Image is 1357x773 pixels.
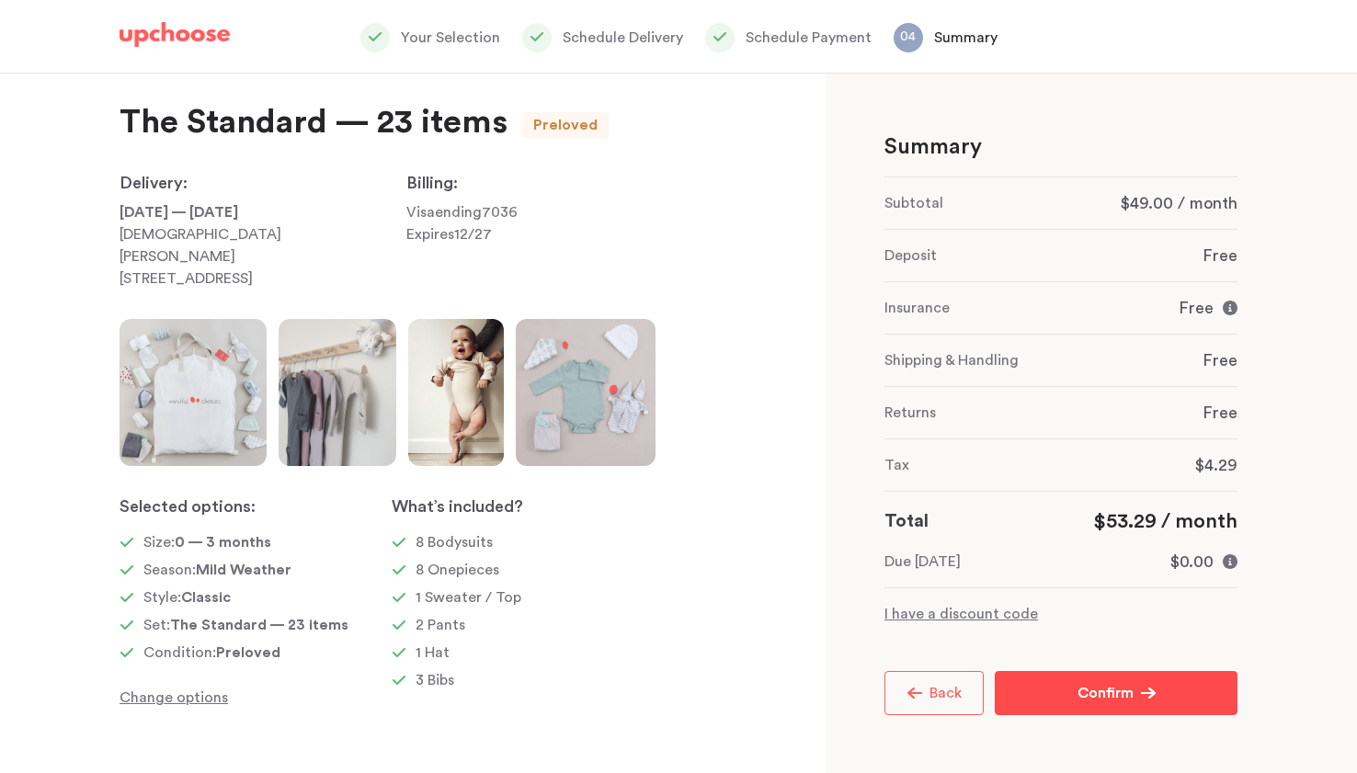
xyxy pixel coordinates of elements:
[143,586,231,608] p: Style:
[120,201,349,223] p: [DATE] — [DATE]
[406,201,664,223] p: Visa ending 7036
[563,27,683,49] p: Schedule Delivery
[884,349,1019,371] p: Shipping & Handling
[746,27,872,49] p: Schedule Payment
[175,535,271,550] span: 0 — 3 months
[143,642,280,664] p: Condition:
[416,586,521,608] p: 1 Sweater / Top
[120,22,230,48] img: UpChoose
[120,172,349,194] p: Delivery:
[995,671,1237,715] button: Confirm
[934,27,998,49] p: Summary
[1170,551,1214,573] p: $0.00
[884,454,909,476] p: Tax
[120,22,230,56] a: UpChoose
[884,551,961,573] p: Due [DATE]
[416,531,493,553] p: 8 Bodysuits
[416,642,450,664] p: 1 Hat
[279,319,396,466] img: img2
[884,402,936,424] p: Returns
[143,559,291,581] p: Season:
[884,244,937,267] p: Deposit
[922,686,962,700] span: Back
[1203,349,1237,371] p: Free
[1195,457,1237,473] span: $4.29
[1121,195,1237,211] span: $49.00 / month
[1093,511,1237,531] span: $53.29 / month
[416,614,465,636] p: 2 Pants
[406,223,664,245] p: Expires 12 / 27
[1078,682,1134,704] p: Confirm
[884,506,929,536] p: Total
[120,495,392,517] p: Selected options:
[1179,297,1214,319] p: Free
[392,495,664,517] p: What’s included?
[884,297,950,319] p: Insurance
[884,132,982,162] p: Summary
[884,671,984,715] button: Back
[1203,402,1237,424] p: Free
[416,669,454,691] p: 3 Bibs
[170,618,348,632] span: The Standard — 23 items
[143,531,271,553] p: Size:
[181,590,231,605] span: Classic
[143,614,348,636] p: Set:
[884,603,1237,625] p: I have a discount code
[533,116,598,134] button: Preloved
[408,319,504,466] img: img3
[516,319,656,466] img: img4
[216,645,280,660] span: Preloved
[120,319,267,466] img: img1
[894,26,923,48] p: 04
[884,192,943,214] p: Subtotal
[196,563,291,577] span: Mild Weather
[120,103,507,142] div: The Standard — 23 items
[416,559,499,581] p: 8 Onepieces
[401,27,500,49] p: Your Selection
[1203,244,1237,267] p: Free
[120,687,392,709] p: Change options
[406,172,664,194] p: Billing:
[120,223,349,267] p: [DEMOGRAPHIC_DATA][PERSON_NAME]
[120,267,349,290] p: [STREET_ADDRESS]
